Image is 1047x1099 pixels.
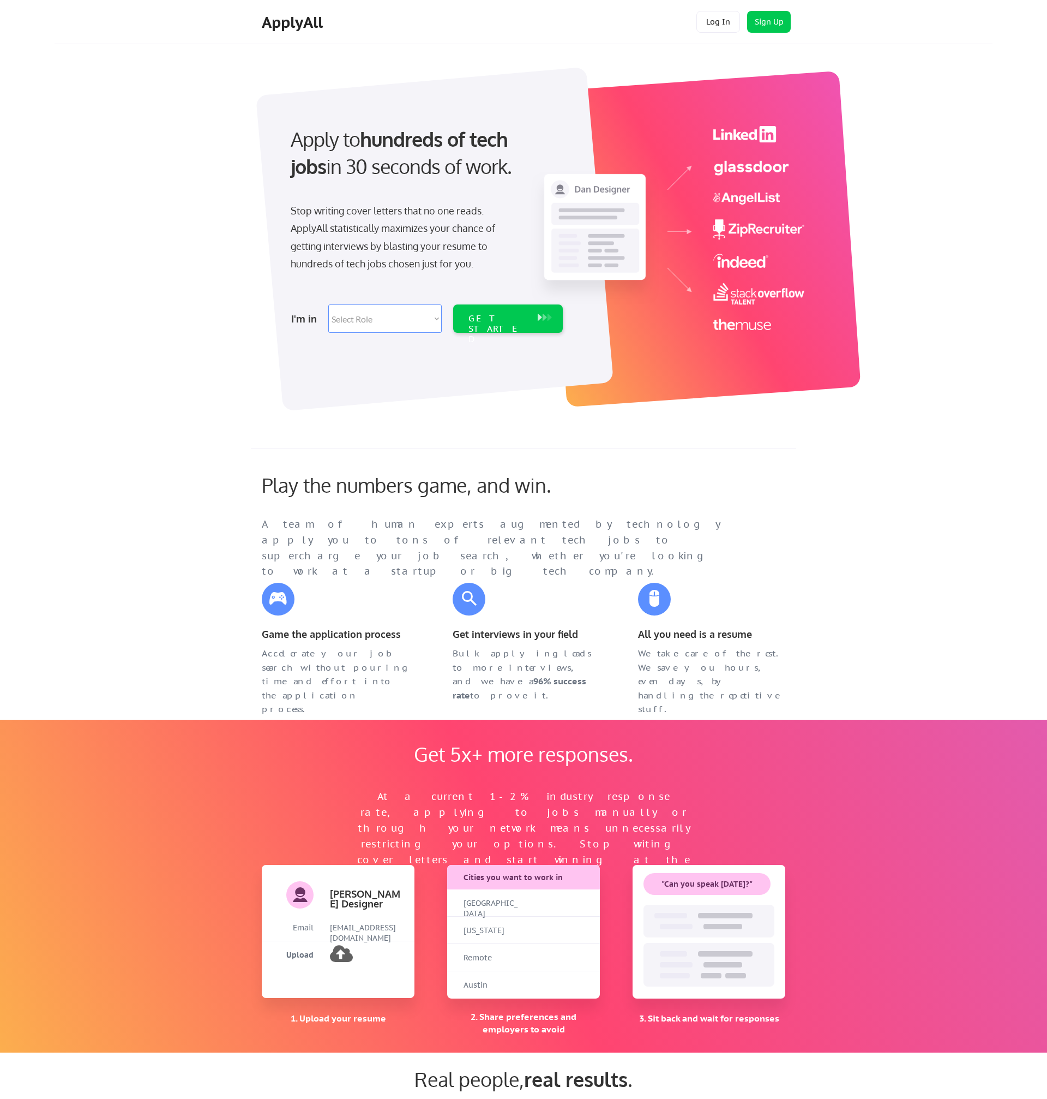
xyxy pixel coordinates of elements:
div: 2. Share preferences and employers to avoid [447,1011,600,1035]
div: Play the numbers game, and win. [262,473,600,497]
div: At a current 1-2% industry response rate, applying to jobs manually or through your network means... [354,789,693,883]
div: Stop writing cover letters that no one reads. ApplyAll statistically maximizes your chance of get... [291,202,515,273]
strong: hundreds of tech jobs [291,127,513,178]
div: Upload [262,950,314,961]
strong: real results [524,1067,628,1091]
div: A team of human experts augmented by technology apply you to tons of relevant tech jobs to superc... [262,517,742,580]
div: Bulk applying leads to more interviews, and we have a to prove it. [453,647,600,702]
div: ApplyAll [262,13,326,32]
div: 3. Sit back and wait for responses [633,1012,785,1024]
div: Email [262,923,314,934]
div: Get interviews in your field [453,626,600,642]
div: [EMAIL_ADDRESS][DOMAIN_NAME] [330,923,404,944]
div: Austin [464,980,518,991]
button: Log In [696,11,740,33]
strong: 96% success rate [453,676,588,701]
div: [PERSON_NAME] Designer [330,889,401,909]
div: Cities you want to work in [464,873,585,883]
div: All you need is a resume [638,626,785,642]
div: "Can you speak [DATE]?" [643,879,771,890]
div: I'm in [291,310,322,327]
div: [GEOGRAPHIC_DATA] [464,898,518,919]
div: Apply to in 30 seconds of work. [291,126,558,181]
div: Get 5x+ more responses. [404,742,643,766]
div: Accelerate your job search without pouring time and effort into the application process. [262,647,409,716]
button: Sign Up [747,11,791,33]
div: GET STARTED [468,313,527,345]
div: We take care of the rest. We save you hours, even days, by handling the repetitive stuff. [638,647,785,716]
div: Real people, . [262,1067,785,1091]
div: Game the application process [262,626,409,642]
div: [US_STATE] [464,925,518,936]
div: 1. Upload your resume [262,1012,414,1024]
div: Remote [464,953,518,964]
